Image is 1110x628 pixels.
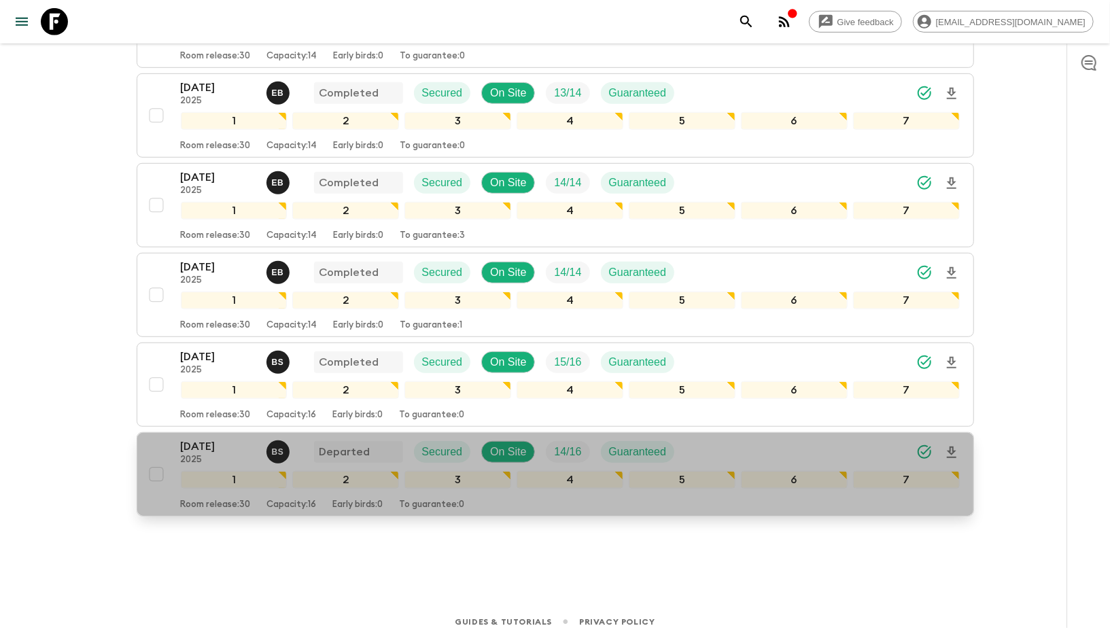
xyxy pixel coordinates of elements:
[490,264,526,281] p: On Site
[853,381,960,399] div: 7
[8,8,35,35] button: menu
[333,410,383,421] p: Early birds: 0
[853,471,960,489] div: 7
[267,141,317,152] p: Capacity: 14
[292,471,399,489] div: 2
[181,471,288,489] div: 1
[181,259,256,275] p: [DATE]
[267,230,317,241] p: Capacity: 14
[181,80,256,96] p: [DATE]
[267,500,317,510] p: Capacity: 16
[517,202,623,220] div: 4
[481,172,535,194] div: On Site
[292,292,399,309] div: 2
[181,186,256,196] p: 2025
[137,73,974,158] button: [DATE]2025Erild BallaCompletedSecuredOn SiteTrip FillGuaranteed1234567Room release:30Capacity:14E...
[490,444,526,460] p: On Site
[137,253,974,337] button: [DATE]2025Erild BallaCompletedSecuredOn SiteTrip FillGuaranteed1234567Room release:30Capacity:14E...
[853,112,960,130] div: 7
[481,82,535,104] div: On Site
[266,355,292,366] span: Bledar Shkurtaj
[546,172,589,194] div: Trip Fill
[267,51,317,62] p: Capacity: 14
[137,343,974,427] button: [DATE]2025Bledar ShkurtajCompletedSecuredOn SiteTrip FillGuaranteed1234567Room release:30Capacity...
[490,175,526,191] p: On Site
[609,354,667,370] p: Guaranteed
[481,441,535,463] div: On Site
[400,141,466,152] p: To guarantee: 0
[414,441,471,463] div: Secured
[267,320,317,331] p: Capacity: 14
[422,175,463,191] p: Secured
[404,292,511,309] div: 3
[913,11,1094,33] div: [EMAIL_ADDRESS][DOMAIN_NAME]
[629,202,735,220] div: 5
[414,82,471,104] div: Secured
[554,354,581,370] p: 15 / 16
[809,11,902,33] a: Give feedback
[853,202,960,220] div: 7
[943,265,960,281] svg: Download Onboarding
[554,444,581,460] p: 14 / 16
[554,85,581,101] p: 13 / 14
[319,444,370,460] p: Departed
[741,202,848,220] div: 6
[943,86,960,102] svg: Download Onboarding
[422,354,463,370] p: Secured
[422,444,463,460] p: Secured
[181,292,288,309] div: 1
[181,381,288,399] div: 1
[400,230,466,241] p: To guarantee: 3
[181,320,251,331] p: Room release: 30
[517,292,623,309] div: 4
[916,264,933,281] svg: Synced Successfully
[422,264,463,281] p: Secured
[517,471,623,489] div: 4
[629,471,735,489] div: 5
[916,354,933,370] svg: Synced Successfully
[267,410,317,421] p: Capacity: 16
[319,354,379,370] p: Completed
[266,265,292,276] span: Erild Balla
[404,381,511,399] div: 3
[319,85,379,101] p: Completed
[609,444,667,460] p: Guaranteed
[629,381,735,399] div: 5
[181,410,251,421] p: Room release: 30
[334,320,384,331] p: Early birds: 0
[546,351,589,373] div: Trip Fill
[422,85,463,101] p: Secured
[400,500,465,510] p: To guarantee: 0
[546,82,589,104] div: Trip Fill
[334,51,384,62] p: Early birds: 0
[517,112,623,130] div: 4
[546,262,589,283] div: Trip Fill
[292,112,399,130] div: 2
[266,86,292,97] span: Erild Balla
[741,292,848,309] div: 6
[400,51,466,62] p: To guarantee: 0
[181,438,256,455] p: [DATE]
[554,175,581,191] p: 14 / 14
[929,17,1093,27] span: [EMAIL_ADDRESS][DOMAIN_NAME]
[181,455,256,466] p: 2025
[181,500,251,510] p: Room release: 30
[943,444,960,461] svg: Download Onboarding
[916,444,933,460] svg: Synced Successfully
[266,444,292,455] span: Bledar Shkurtaj
[181,51,251,62] p: Room release: 30
[741,112,848,130] div: 6
[334,141,384,152] p: Early birds: 0
[830,17,901,27] span: Give feedback
[414,262,471,283] div: Secured
[741,471,848,489] div: 6
[404,202,511,220] div: 3
[334,230,384,241] p: Early birds: 0
[292,202,399,220] div: 2
[943,355,960,371] svg: Download Onboarding
[181,349,256,365] p: [DATE]
[481,262,535,283] div: On Site
[554,264,581,281] p: 14 / 14
[400,320,463,331] p: To guarantee: 1
[181,365,256,376] p: 2025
